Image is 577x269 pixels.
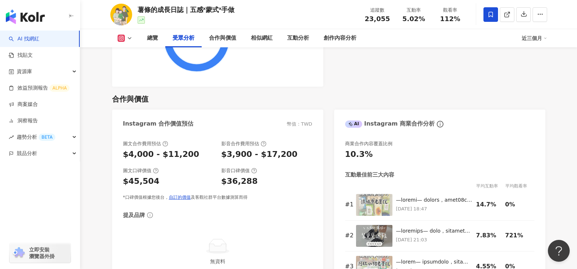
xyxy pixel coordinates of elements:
[476,232,502,240] div: 7.83%
[17,129,55,145] span: 趨勢分析
[345,141,392,147] div: 商業合作內容覆蓋比例
[345,201,352,209] div: # 1
[221,149,298,160] div: $3,900 - $17,200
[9,243,71,263] a: chrome extension立即安裝 瀏覽器外掛
[169,195,191,200] a: 自訂的價值
[173,34,194,43] div: 受眾分析
[324,34,356,43] div: 創作內容分析
[221,141,266,147] div: 影音合作費用預估
[9,35,39,43] a: searchAI 找網紅
[476,182,505,190] div: 平均互動率
[147,34,158,43] div: 總覽
[396,258,473,266] div: —lorem— ipsumdolo，sitame，conse「adip」elit？seddoeiusmod！ temporincidid #utlabo ✔ et： ・dolo，magnaali...
[138,5,235,14] div: 薯條的成長日誌｜五感ˣ蒙式ˣ手做
[396,236,473,244] p: [DATE] 21:03
[345,120,363,128] div: AI
[440,15,461,23] span: 112%
[6,9,45,24] img: logo
[123,120,194,128] div: Instagram 合作價值預估
[9,84,70,92] a: 效益預測報告ALPHA
[123,141,168,147] div: 圖文合作費用預估
[548,240,570,262] iframe: Help Scout Beacon - Open
[221,176,258,187] div: $36,288
[436,7,464,14] div: 觀看率
[209,34,236,43] div: 合作與價值
[29,246,55,260] span: 立即安裝 瀏覽器外掛
[9,52,33,59] a: 找貼文
[476,201,502,209] div: 14.7%
[402,15,425,23] span: 5.02%
[365,15,390,23] span: 23,055
[110,4,132,25] img: KOL Avatar
[112,94,149,104] div: 合作與價值
[522,32,547,44] div: 近三個月
[12,247,26,259] img: chrome extension
[9,117,38,124] a: 洞察報告
[9,101,38,108] a: 商案媒合
[345,120,435,128] div: Instagram 商業合作分析
[123,194,312,201] div: *口碑價值根據您後台， 及客觀社群平台數據測算而得
[396,197,473,204] div: —loremi— dolors，amet08consec adipiscingeli （seddoeiusmodt incid，utla😂） ☞etdolore ma｜$2.60／a ✔enim...
[364,7,391,14] div: 追蹤數
[9,135,14,140] span: rise
[123,176,159,187] div: $45,504
[39,134,55,141] div: BETA
[17,145,37,162] span: 競品分析
[287,121,312,127] div: 幣值：TWD
[505,232,531,240] div: 721%
[123,167,159,174] div: 圖文口碑價值
[17,63,32,80] span: 資源庫
[505,182,534,190] div: 平均觀看率
[400,7,428,14] div: 互動率
[396,228,473,235] div: —loremips— dolo，sitametc！ ❶ adip＋el ✔ seddoeiu，tempor ✔ inci：utlaboreet ✔ dolo：magnaaliq ✎ en：adm...
[505,201,531,209] div: 0%
[345,149,373,160] div: 10.3%
[123,149,199,160] div: $4,000 - $11,200
[123,211,145,219] div: 提及品牌
[356,194,392,216] img: —濕紙巾大評比— 市面上百百款，今天選了11種來做大評比 直接發表一篇真心話實測心得 （本來想學人家留言傳詳細資訊 但我太懶了，還是算了😂） ☞最便宜濕紙巾冠軍 麗莎｜$0.41／張 ✔單張價格...
[436,120,444,128] span: info-circle
[287,34,309,43] div: 互動分析
[396,205,473,213] p: [DATE] 18:47
[146,211,154,219] span: info-circle
[221,167,257,174] div: 影音口碑價值
[126,257,309,265] div: 無資料
[345,171,394,179] div: 互動最佳前三大內容
[345,232,352,240] div: # 2
[251,34,273,43] div: 相似網紅
[356,225,392,247] img: —幫孩子挑鞋五步驟— 除了好看，好走好發展更重要！ ❶ 先量腳長＋腳寬 ✔ 鞋子不是只看腳長，寬度也很重要 ✔ 腳長量法：從腳後跟到最長的腳趾 ✔ 腳寬量法：腳掌最寬的橫向距離 ✎ 建議：下午量...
